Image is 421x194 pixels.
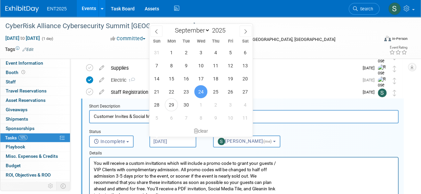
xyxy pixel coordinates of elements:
div: Status [89,129,139,135]
span: September 16, 2025 [180,72,193,85]
span: September 3, 2025 [194,46,207,59]
span: Travel Reservations [6,88,47,93]
span: October 4, 2025 [238,98,252,111]
span: October 8, 2025 [194,111,207,124]
span: Shipments [6,116,28,122]
a: Edit [22,47,33,52]
span: [DATE] [363,90,378,94]
span: September 14, 2025 [150,72,163,85]
span: September 11, 2025 [209,59,222,72]
span: September 5, 2025 [224,46,237,59]
td: Personalize Event Tab Strip [45,182,57,190]
img: Stephanie Silva [378,88,387,97]
i: Move task [393,66,396,72]
span: September 1, 2025 [165,46,178,59]
img: Rose Bodin [378,76,388,100]
span: Staff [6,79,16,84]
span: October 3, 2025 [224,98,237,111]
a: ROI, Objectives & ROO [0,171,70,180]
div: Event Rating [389,46,407,49]
a: Attachments1 [0,180,70,189]
a: Travel Reservations [0,86,70,95]
i: Move task [393,90,396,96]
img: Rose Bodin [378,64,388,88]
div: Supplies [108,62,359,74]
a: Staff [0,77,70,86]
span: Booth not reserved yet [20,70,26,75]
span: Giveaways [6,107,27,112]
span: Sponsorships [6,126,34,131]
span: October 11, 2025 [238,111,252,124]
span: September 26, 2025 [224,85,237,98]
a: edit [96,65,108,71]
span: September 30, 2025 [180,98,193,111]
span: September 4, 2025 [209,46,222,59]
span: Attachments [6,182,39,187]
span: Incomplete [94,139,125,144]
span: (me) [263,139,272,144]
span: September 29, 2025 [165,98,178,111]
span: 1 [126,78,135,83]
span: October 1, 2025 [194,98,207,111]
a: Event Information [0,59,70,68]
span: September 25, 2025 [209,85,222,98]
span: Playbook [6,144,25,149]
span: October 7, 2025 [180,111,193,124]
button: Committed [108,35,148,42]
span: September 8, 2025 [165,59,178,72]
div: Short Description [89,104,399,110]
span: Event Information [6,60,43,66]
button: [PERSON_NAME](me) [213,135,280,147]
span: September 20, 2025 [238,72,252,85]
div: Event Format [349,35,408,45]
button: Incomplete [89,135,134,147]
span: September 28, 2025 [150,98,163,111]
span: September 22, 2025 [165,85,178,98]
span: October 9, 2025 [209,111,222,124]
span: September 18, 2025 [209,72,222,85]
span: September 21, 2025 [150,85,163,98]
a: edit [96,77,108,83]
span: Booth [6,70,26,75]
span: September 13, 2025 [238,59,252,72]
span: 10% [18,135,27,140]
span: Tasks [5,135,27,140]
span: October 5, 2025 [150,111,163,124]
a: Search [349,3,379,15]
span: [DATE] [363,78,378,82]
div: Details [89,147,399,157]
span: September 9, 2025 [180,59,193,72]
span: [PERSON_NAME] [218,138,273,144]
span: September 17, 2025 [194,72,207,85]
a: Giveaways [0,105,70,114]
span: October 10, 2025 [224,111,237,124]
span: September 12, 2025 [224,59,237,72]
span: [DATE] [DATE] [5,35,40,41]
span: [GEOGRAPHIC_DATA], [GEOGRAPHIC_DATA] [252,37,335,42]
i: Move task [393,78,396,84]
span: Search [358,6,373,11]
span: September 10, 2025 [194,59,207,72]
span: 1 [34,182,39,187]
span: September 23, 2025 [180,85,193,98]
a: Budget [0,161,70,170]
span: ROI, Objectives & ROO [6,172,51,178]
td: Tags [5,46,33,53]
span: ENT2025 [47,6,67,11]
a: Misc. Expenses & Credits [0,152,70,161]
span: October 6, 2025 [165,111,178,124]
span: September 24, 2025 [194,85,207,98]
a: Playbook [0,142,70,151]
input: Due Date [149,135,196,147]
span: September 27, 2025 [238,85,252,98]
img: ExhibitDay [5,6,39,12]
a: Shipments [0,115,70,124]
td: Toggle Event Tabs [57,182,70,190]
div: In-Person [392,36,408,41]
img: Stephanie Silva [388,2,401,15]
